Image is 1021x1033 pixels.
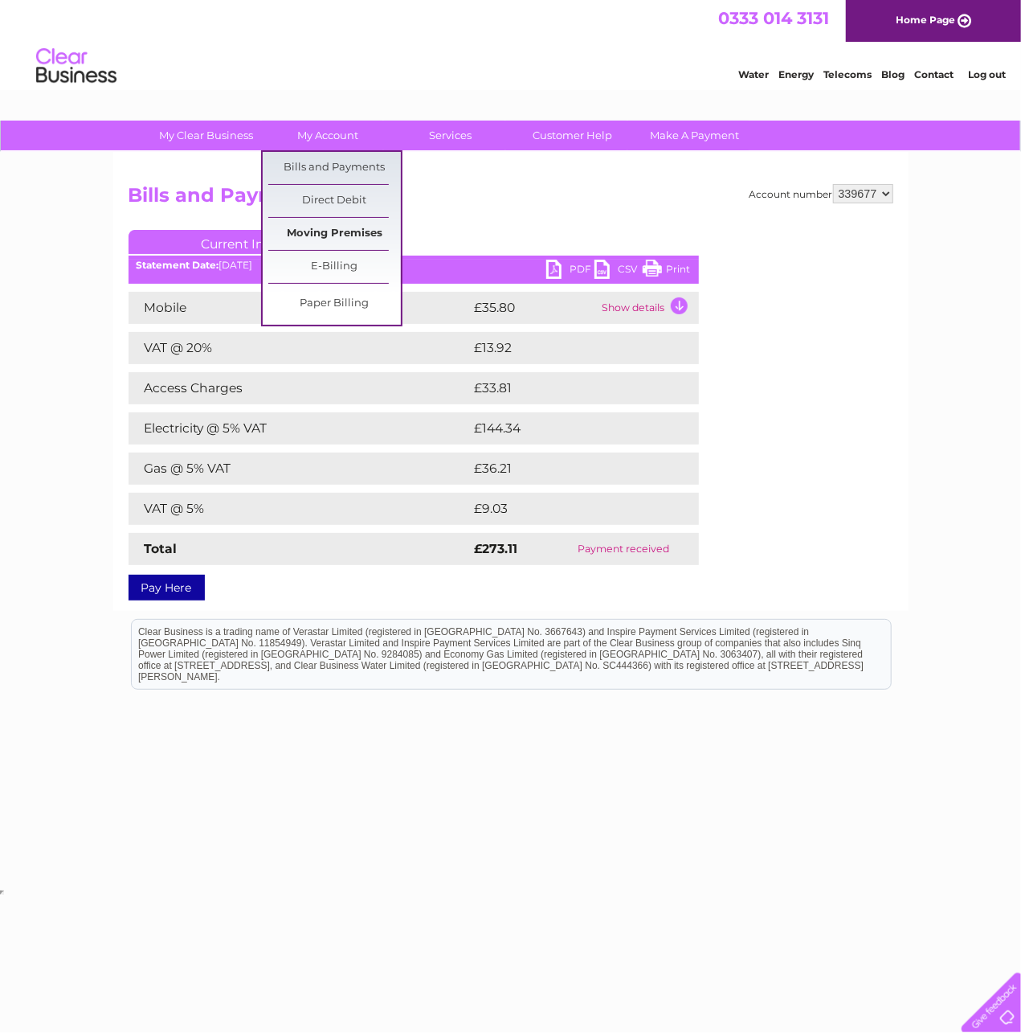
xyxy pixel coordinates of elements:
td: £9.03 [471,493,662,525]
a: Print [643,260,691,283]
a: Current Invoice [129,230,370,254]
a: Moving Premises [268,218,401,250]
a: Make A Payment [628,121,761,150]
a: Water [738,68,769,80]
img: logo.png [35,42,117,91]
td: £33.81 [471,372,665,404]
a: Services [384,121,517,150]
td: £144.34 [471,412,670,445]
strong: £273.11 [475,541,518,556]
td: VAT @ 20% [129,332,471,364]
a: Paper Billing [268,288,401,320]
a: My Clear Business [140,121,272,150]
td: Gas @ 5% VAT [129,453,471,485]
td: Access Charges [129,372,471,404]
a: Customer Help [506,121,639,150]
a: 0333 014 3131 [718,8,829,28]
a: Pay Here [129,575,205,601]
td: Payment received [548,533,698,565]
td: VAT @ 5% [129,493,471,525]
td: £13.92 [471,332,665,364]
a: Telecoms [823,68,872,80]
strong: Total [145,541,178,556]
a: CSV [594,260,643,283]
a: PDF [546,260,594,283]
h2: Bills and Payments [129,184,893,215]
td: Mobile [129,292,471,324]
a: E-Billing [268,251,401,283]
td: Electricity @ 5% VAT [129,412,471,445]
a: My Account [262,121,394,150]
a: Energy [778,68,814,80]
div: [DATE] [129,260,699,271]
a: Contact [914,68,954,80]
td: Show details [598,292,699,324]
a: Direct Debit [268,185,401,217]
div: Clear Business is a trading name of Verastar Limited (registered in [GEOGRAPHIC_DATA] No. 3667643... [132,9,891,78]
a: Blog [881,68,905,80]
a: Bills and Payments [268,152,401,184]
td: £36.21 [471,453,665,485]
b: Statement Date: [137,259,219,271]
a: Log out [968,68,1006,80]
td: £35.80 [471,292,598,324]
div: Account number [749,184,893,203]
